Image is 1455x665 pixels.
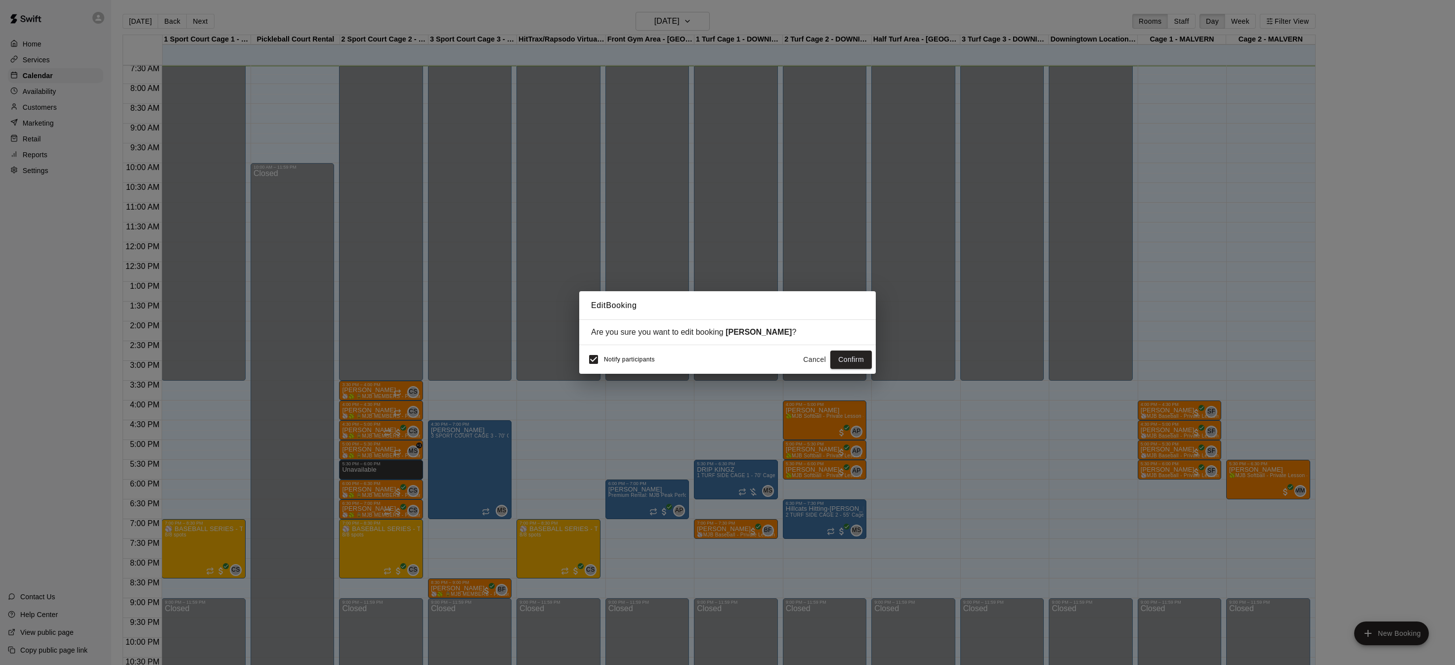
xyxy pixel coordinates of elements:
[830,351,872,369] button: Confirm
[726,328,792,336] strong: [PERSON_NAME]
[604,356,655,363] span: Notify participants
[799,351,830,369] button: Cancel
[591,328,864,337] div: Are you sure you want to edit booking ?
[579,291,876,320] h2: Edit Booking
